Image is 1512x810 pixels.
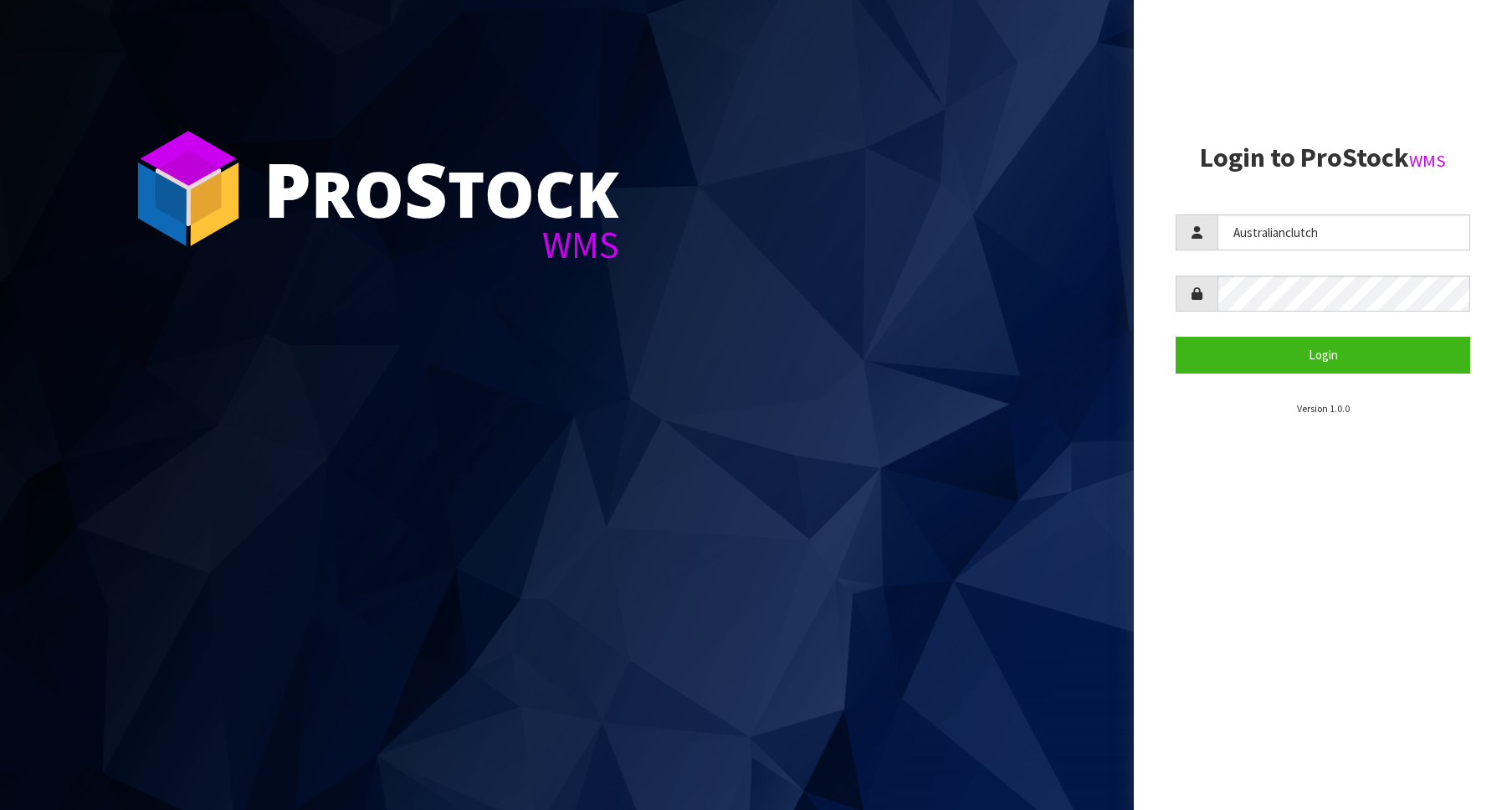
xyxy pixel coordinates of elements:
small: Version 1.0.0 [1297,402,1350,415]
input: Username [1217,214,1470,250]
img: ProStock Cube [126,126,251,251]
button: Login [1176,337,1470,373]
h2: Login to ProStock [1176,143,1470,173]
span: S [404,137,448,240]
div: ro tock [264,151,619,226]
span: P [264,137,311,240]
small: WMS [1409,150,1446,172]
div: WMS [264,226,619,264]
